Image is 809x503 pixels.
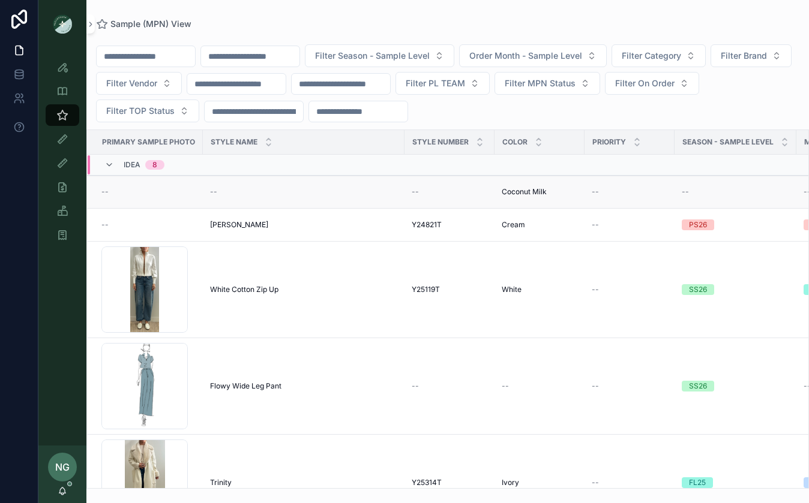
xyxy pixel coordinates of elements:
[395,72,490,95] button: Select Button
[605,72,699,95] button: Select Button
[53,14,72,34] img: App logo
[210,187,217,197] span: --
[210,220,397,230] a: [PERSON_NAME]
[210,478,232,487] span: Trinity
[305,44,454,67] button: Select Button
[38,48,86,261] div: scrollable content
[502,478,577,487] a: Ivory
[682,284,789,295] a: SS26
[412,187,487,197] a: --
[412,478,442,487] span: Y25314T
[459,44,607,67] button: Select Button
[615,77,675,89] span: Filter On Order
[412,220,487,230] a: Y24821T
[592,187,667,197] a: --
[502,187,547,197] span: Coconut Milk
[502,187,577,197] a: Coconut Milk
[505,77,576,89] span: Filter MPN Status
[612,44,706,67] button: Select Button
[55,460,70,474] span: NG
[592,478,667,487] a: --
[412,478,487,487] a: Y25314T
[101,220,196,230] a: --
[622,50,681,62] span: Filter Category
[682,187,689,197] span: --
[96,72,182,95] button: Select Button
[682,381,789,391] a: SS26
[682,137,774,147] span: Season - Sample Level
[495,72,600,95] button: Select Button
[502,220,577,230] a: Cream
[682,477,789,488] a: FL25
[124,160,140,170] span: Idea
[502,220,525,230] span: Cream
[502,381,577,391] a: --
[210,478,397,487] a: Trinity
[592,137,626,147] span: PRIORITY
[406,77,465,89] span: Filter PL TEAM
[106,105,175,117] span: Filter TOP Status
[689,284,707,295] div: SS26
[101,220,109,230] span: --
[592,285,599,294] span: --
[592,220,667,230] a: --
[592,381,599,391] span: --
[689,381,707,391] div: SS26
[412,285,487,294] a: Y25119T
[211,137,257,147] span: Style Name
[101,187,196,197] a: --
[412,381,419,391] span: --
[210,285,278,294] span: White Cotton Zip Up
[412,381,487,391] a: --
[502,478,519,487] span: Ivory
[106,77,157,89] span: Filter Vendor
[592,381,667,391] a: --
[469,50,582,62] span: Order Month - Sample Level
[592,285,667,294] a: --
[502,137,528,147] span: Color
[502,381,509,391] span: --
[210,187,397,197] a: --
[502,285,577,294] a: White
[412,220,442,230] span: Y24821T
[412,285,440,294] span: Y25119T
[711,44,792,67] button: Select Button
[721,50,767,62] span: Filter Brand
[210,285,397,294] a: White Cotton Zip Up
[689,219,707,230] div: PS26
[315,50,430,62] span: Filter Season - Sample Level
[210,381,397,391] a: Flowy Wide Leg Pant
[152,160,157,170] div: 8
[102,137,195,147] span: PRIMARY SAMPLE PHOTO
[592,187,599,197] span: --
[689,477,706,488] div: FL25
[96,18,191,30] a: Sample (MPN) View
[592,220,599,230] span: --
[210,381,281,391] span: Flowy Wide Leg Pant
[682,187,789,197] a: --
[96,100,199,122] button: Select Button
[592,478,599,487] span: --
[502,285,522,294] span: White
[210,220,268,230] span: [PERSON_NAME]
[101,187,109,197] span: --
[110,18,191,30] span: Sample (MPN) View
[412,187,419,197] span: --
[412,137,469,147] span: Style Number
[682,219,789,230] a: PS26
